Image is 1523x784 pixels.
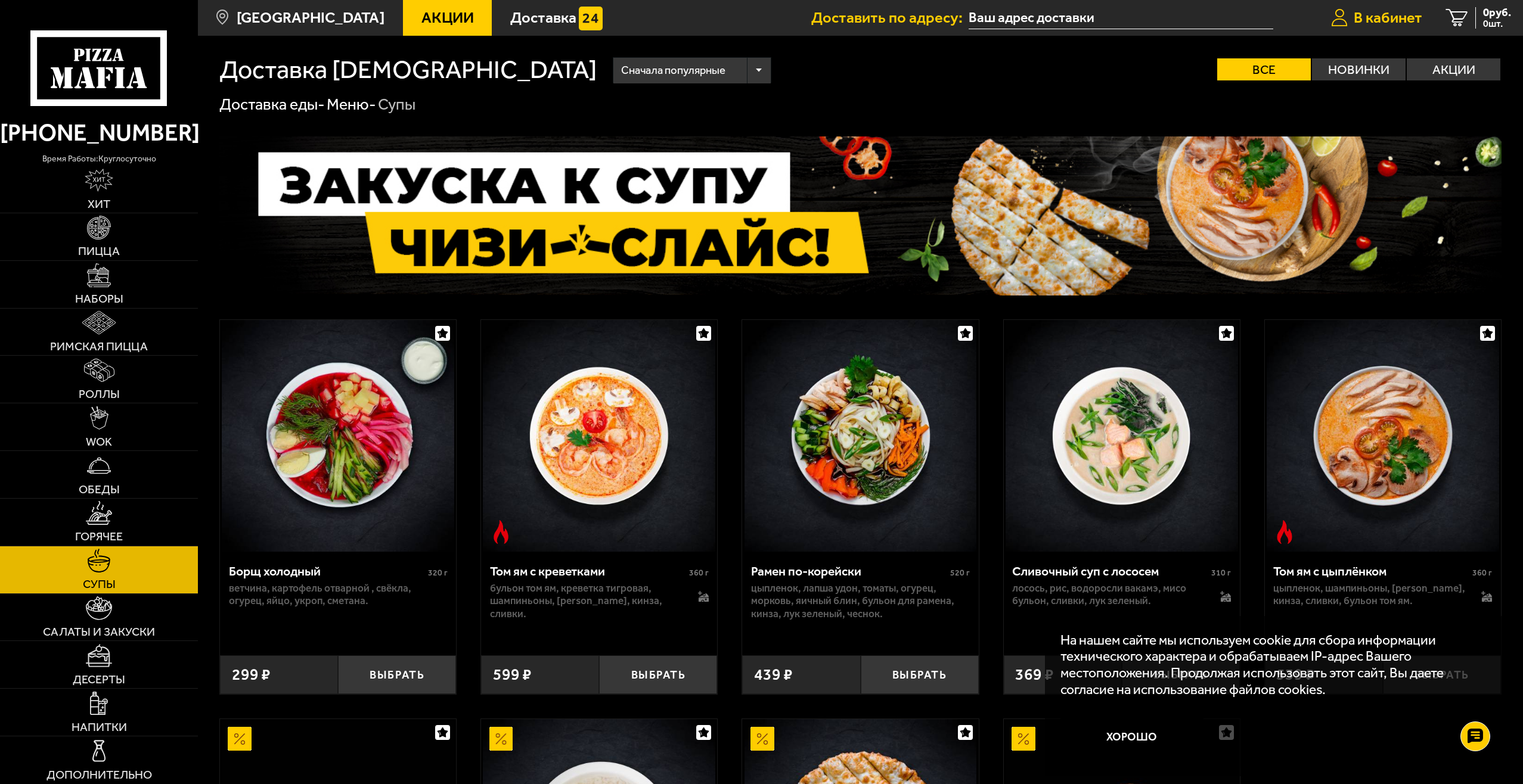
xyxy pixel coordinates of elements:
a: Острое блюдоТом ям с креветками [481,320,717,552]
span: 0 руб. [1483,7,1511,18]
a: Рамен по-корейски [742,320,978,552]
span: Доставка [510,10,576,26]
a: Сливочный суп с лососем [1004,320,1240,552]
div: Супы [378,94,415,115]
img: Борщ холодный [222,320,454,552]
span: 520 г [950,568,970,578]
span: Десерты [73,674,125,686]
span: Доставить по адресу: [811,10,969,26]
img: Острое блюдо [1273,520,1296,544]
img: Акционный [1012,727,1035,751]
button: Выбрать [861,655,979,694]
a: Меню- [327,95,376,114]
span: 599 ₽ [493,667,532,683]
span: Сначала популярные [621,55,725,86]
a: Доставка еды- [219,95,325,114]
span: Наборы [75,293,123,305]
img: Острое блюдо [489,520,513,544]
span: Хит [88,198,110,210]
a: Борщ холодный [220,320,456,552]
label: Все [1217,58,1311,80]
span: 320 г [428,568,448,578]
img: Рамен по-корейски [745,320,977,552]
img: Акционный [228,727,252,751]
span: Горячее [75,531,123,543]
span: Римская пицца [50,341,148,353]
p: бульон том ям, креветка тигровая, шампиньоны, [PERSON_NAME], кинза, сливки. [490,582,682,620]
img: Том ям с креветками [483,320,715,552]
span: 299 ₽ [232,667,271,683]
span: Акции [421,10,474,26]
div: Борщ холодный [229,564,425,579]
span: 369 ₽ [1015,667,1054,683]
span: Супы [83,578,116,590]
span: Пицца [78,245,120,257]
p: лосось, рис, водоросли вакамэ, мисо бульон, сливки, лук зеленый. [1012,582,1204,608]
div: Рамен по-корейски [751,564,947,579]
span: Роллы [79,388,120,400]
div: Том ям с креветками [490,564,686,579]
img: Том ям с цыплёнком [1267,320,1499,552]
label: Акции [1407,58,1500,80]
span: 360 г [689,568,709,578]
p: цыпленок, лапша удон, томаты, огурец, морковь, яичный блин, бульон для рамена, кинза, лук зеленый... [751,582,970,620]
img: 15daf4d41897b9f0e9f617042186c801.svg [579,7,603,30]
input: Ваш адрес доставки [969,7,1273,29]
p: На нашем сайте мы используем cookie для сбора информации технического характера и обрабатываем IP... [1060,632,1478,698]
img: Акционный [750,727,774,751]
div: Сливочный суп с лососем [1012,564,1208,579]
span: 310 г [1211,568,1231,578]
p: цыпленок, шампиньоны, [PERSON_NAME], кинза, сливки, бульон том ям. [1273,582,1465,608]
button: Выбрать [338,655,456,694]
span: WOK [86,436,112,448]
button: Выбрать [599,655,717,694]
p: ветчина, картофель отварной , свёкла, огурец, яйцо, укроп, сметана. [229,582,448,608]
a: Острое блюдоТом ям с цыплёнком [1265,320,1501,552]
img: Акционный [489,727,513,751]
span: Салаты и закуски [43,626,155,638]
span: Обеды [79,484,120,496]
span: Дополнительно [46,769,152,781]
label: Новинки [1312,58,1406,80]
img: Сливочный суп с лососем [1006,320,1238,552]
span: Напитки [72,721,127,733]
button: Хорошо [1060,713,1203,761]
span: 439 ₽ [754,667,793,683]
span: 360 г [1472,568,1492,578]
span: [GEOGRAPHIC_DATA] [237,10,384,26]
div: Том ям с цыплёнком [1273,564,1469,579]
span: 0 шт. [1483,19,1511,29]
span: В кабинет [1354,10,1422,26]
h1: Доставка [DEMOGRAPHIC_DATA] [219,57,597,83]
